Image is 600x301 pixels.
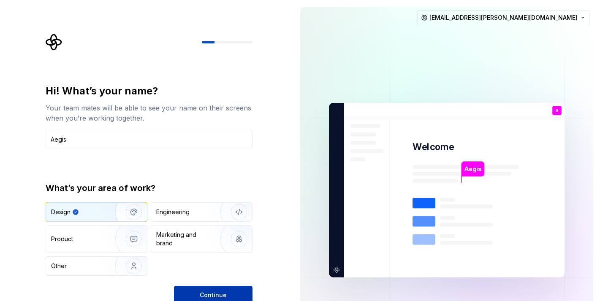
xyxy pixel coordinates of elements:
button: [EMAIL_ADDRESS][PERSON_NAME][DOMAIN_NAME] [417,10,590,25]
svg: Supernova Logo [46,34,62,51]
input: Han Solo [46,130,252,148]
span: Continue [200,291,227,299]
div: Other [51,262,67,270]
div: What’s your area of work? [46,182,252,194]
div: Marketing and brand [156,231,213,247]
div: Design [51,208,71,216]
div: Hi! What’s your name? [46,84,252,98]
div: Your team mates will be able to see your name on their screens when you’re working together. [46,103,252,123]
div: Engineering [156,208,190,216]
span: [EMAIL_ADDRESS][PERSON_NAME][DOMAIN_NAME] [429,13,578,22]
p: Aegis [464,164,481,174]
p: Welcome [413,141,454,153]
div: Product [51,235,73,243]
p: A [555,108,559,113]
